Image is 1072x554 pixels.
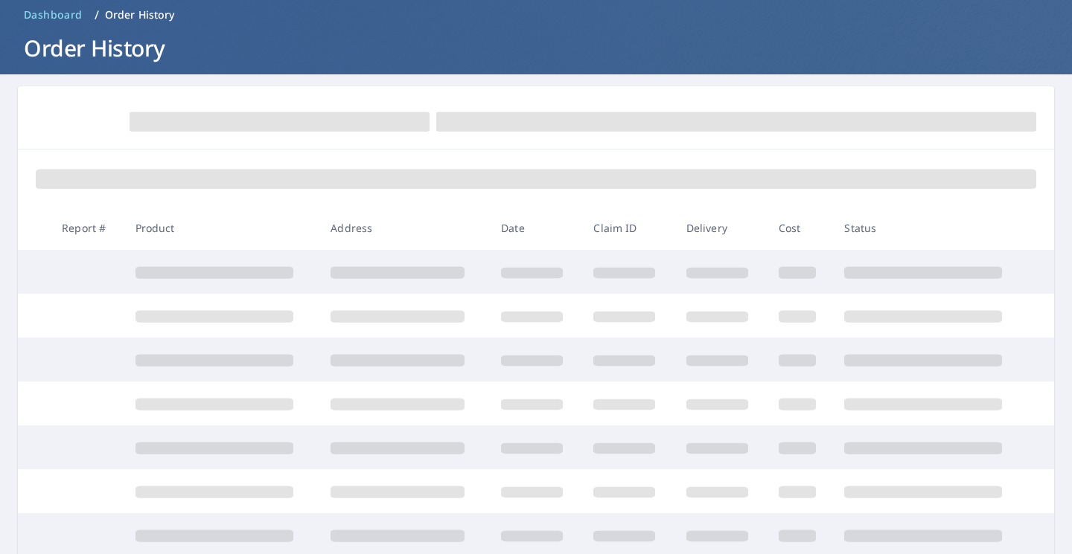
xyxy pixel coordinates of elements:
th: Date [489,206,581,250]
li: / [95,6,99,24]
th: Status [832,206,1028,250]
nav: breadcrumb [18,3,1054,27]
p: Order History [105,7,175,22]
th: Address [319,206,489,250]
th: Cost [767,206,832,250]
h1: Order History [18,33,1054,63]
th: Delivery [674,206,767,250]
th: Report # [50,206,123,250]
th: Product [124,206,319,250]
th: Claim ID [581,206,674,250]
a: Dashboard [18,3,89,27]
span: Dashboard [24,7,83,22]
